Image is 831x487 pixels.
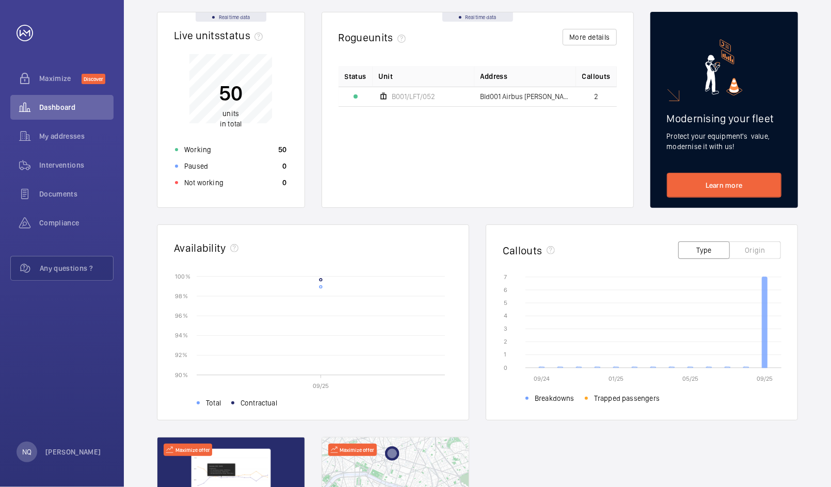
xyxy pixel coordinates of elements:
span: Total [206,398,221,408]
h2: Rogue [339,31,410,44]
img: marketing-card.svg [705,39,743,95]
span: Maximize [39,73,82,84]
text: 09/25 [313,382,329,389]
p: Not working [184,177,223,188]
span: Any questions ? [40,263,113,273]
span: Compliance [39,218,114,228]
text: 92 % [175,351,187,359]
span: Address [481,71,507,82]
p: 0 [282,161,286,171]
text: 05/25 [682,375,698,382]
text: 6 [504,286,507,294]
span: Documents [39,189,114,199]
text: 0 [504,364,507,371]
span: B001/LFT/052 [392,93,436,100]
text: 100 % [175,272,190,280]
p: 0 [282,177,286,188]
span: Contractual [241,398,277,408]
p: Working [184,144,211,155]
h2: Live units [174,29,267,42]
text: 5 [504,299,507,306]
span: Trapped passengers [594,393,660,403]
p: [PERSON_NAME] [45,447,101,457]
button: Origin [729,241,781,259]
h2: Availability [174,241,226,254]
span: Breakdowns [535,393,574,403]
text: 96 % [175,312,188,319]
p: Paused [184,161,208,171]
p: 50 [278,144,287,155]
a: Learn more [667,173,782,198]
div: Maximize offer [164,444,212,456]
text: 01/25 [609,375,624,382]
text: 09/24 [534,375,550,382]
span: units [222,110,239,118]
p: Protect your equipment's value, modernise it with us! [667,131,782,152]
span: Bld001 Airbus [PERSON_NAME] - Airbus Operations Ltd. [481,93,570,100]
span: status [220,29,267,42]
h2: Callouts [503,244,542,257]
text: 3 [504,325,507,332]
text: 4 [504,312,507,319]
span: 2 [594,93,598,100]
text: 09/25 [757,375,773,382]
span: units [369,31,410,44]
text: 90 % [175,371,188,378]
div: Real time data [442,12,513,22]
span: My addresses [39,131,114,141]
span: Unit [379,71,393,82]
p: NQ [22,447,31,457]
h2: Modernising your fleet [667,112,782,125]
text: 1 [504,351,506,359]
div: Real time data [196,12,266,22]
text: 98 % [175,293,188,300]
p: in total [219,109,243,129]
button: Type [678,241,730,259]
text: 7 [504,273,507,281]
p: 50 [219,80,243,106]
span: Dashboard [39,102,114,112]
button: More details [563,29,616,45]
span: Discover [82,74,105,84]
span: Callouts [582,71,611,82]
text: 94 % [175,332,188,339]
div: Maximize offer [328,444,377,456]
span: Interventions [39,160,114,170]
text: 2 [504,338,507,346]
p: Status [345,71,366,82]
